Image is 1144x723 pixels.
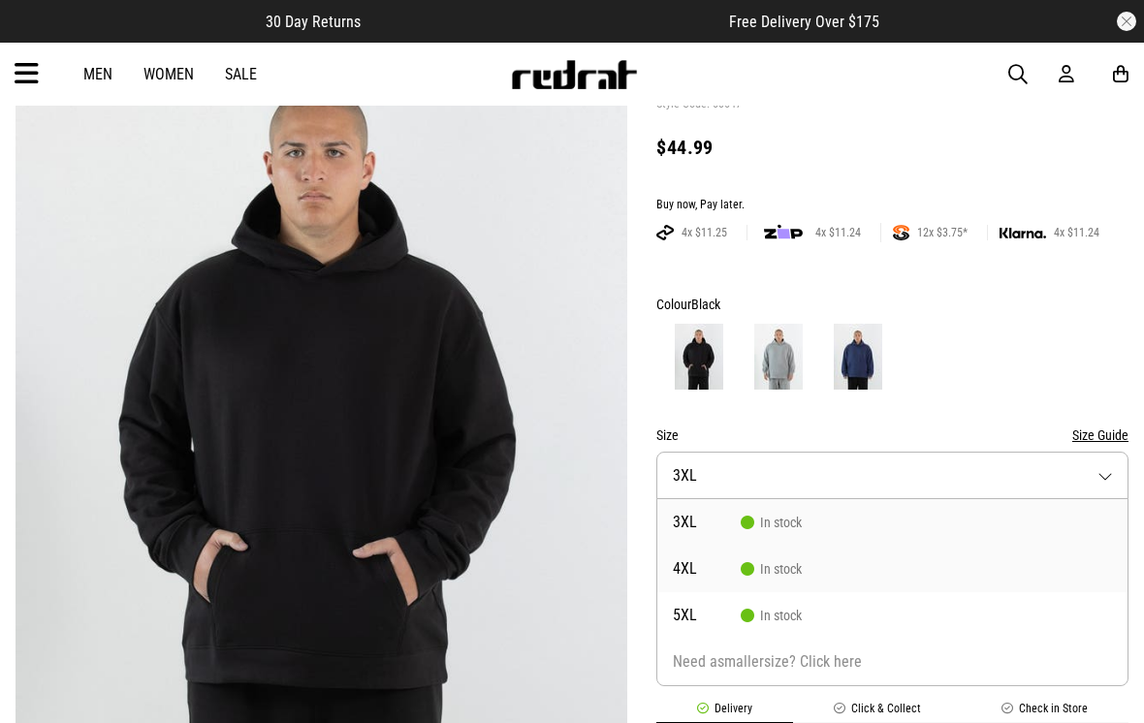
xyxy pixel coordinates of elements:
span: 5XL [673,608,741,623]
a: Need asmallersize? Click here [657,639,1128,685]
div: Colour [656,293,1128,316]
a: Sale [225,65,257,83]
img: AFTERPAY [656,225,674,240]
div: Size [656,424,1128,447]
img: Redrat logo [510,60,638,89]
span: Black [691,297,720,312]
div: Buy now, Pay later. [656,198,1128,213]
img: Grey Marle [754,324,803,390]
iframe: Customer reviews powered by Trustpilot [399,12,690,31]
span: In stock [741,515,802,530]
img: Black [675,324,723,390]
span: 4x $11.24 [1046,225,1107,240]
a: Men [83,65,112,83]
span: In stock [741,561,802,577]
img: Blue [834,324,882,390]
span: 30 Day Returns [266,13,361,31]
button: 3XL [656,452,1128,499]
a: Women [143,65,194,83]
span: 3XL [673,466,697,485]
button: Open LiveChat chat widget [16,8,74,66]
img: KLARNA [1000,228,1046,238]
img: SPLITPAY [893,225,909,240]
span: 4XL [673,561,741,577]
span: 4x $11.25 [674,225,735,240]
span: 12x $3.75* [909,225,975,240]
span: smaller [717,652,764,671]
div: $44.99 [656,136,1128,159]
span: 3XL [673,515,741,530]
span: In stock [741,608,802,623]
span: 4x $11.24 [808,225,869,240]
span: Free Delivery Over $175 [729,13,879,31]
button: Size Guide [1072,424,1128,447]
img: zip [764,223,803,242]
